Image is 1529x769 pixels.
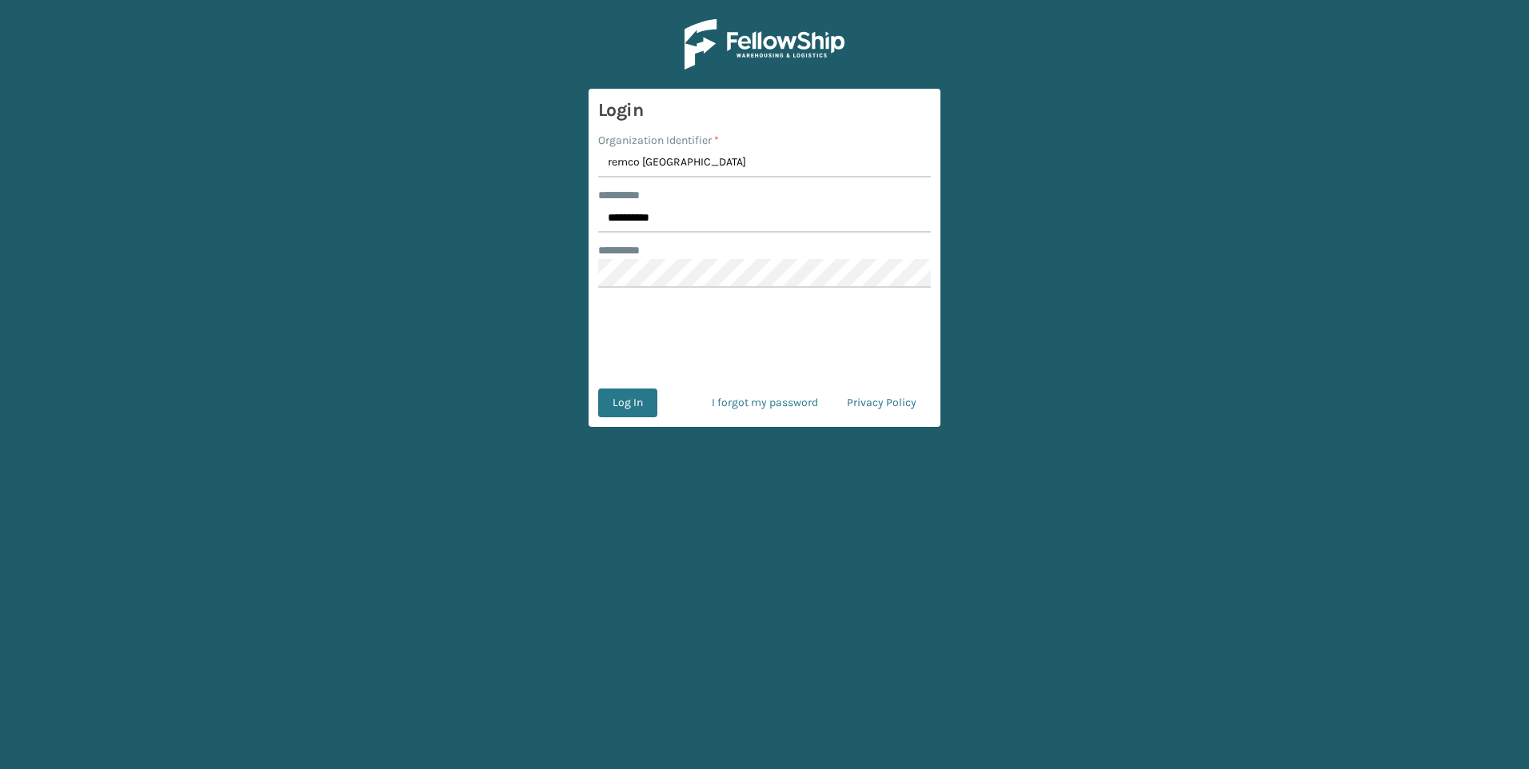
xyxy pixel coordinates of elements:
[832,388,931,417] a: Privacy Policy
[643,307,886,369] iframe: reCAPTCHA
[598,98,931,122] h3: Login
[598,132,719,149] label: Organization Identifier
[697,388,832,417] a: I forgot my password
[685,19,844,70] img: Logo
[598,388,657,417] button: Log In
